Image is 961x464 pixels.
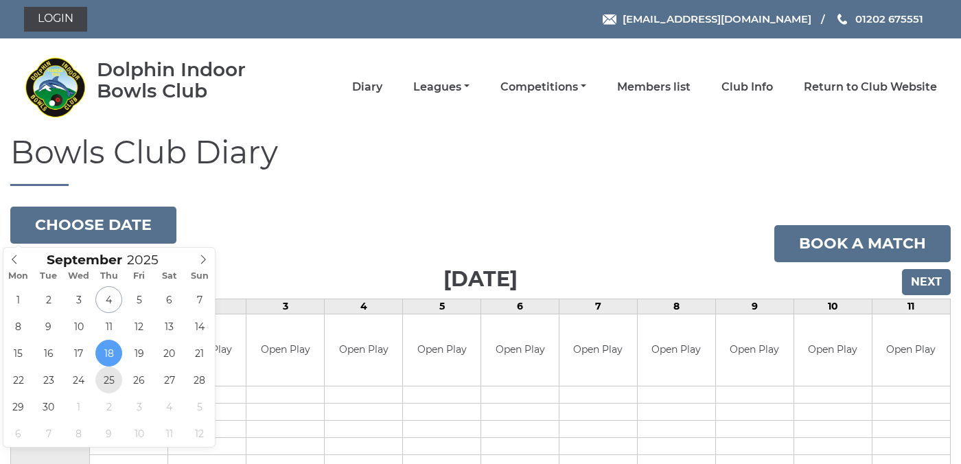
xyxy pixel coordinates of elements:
[65,420,92,447] span: October 8, 2025
[95,420,122,447] span: October 9, 2025
[95,313,122,340] span: September 11, 2025
[413,80,470,95] a: Leagues
[65,313,92,340] span: September 10, 2025
[716,314,794,386] td: Open Play
[186,367,213,393] span: September 28, 2025
[623,12,811,25] span: [EMAIL_ADDRESS][DOMAIN_NAME]
[154,272,185,281] span: Sat
[35,420,62,447] span: October 7, 2025
[97,59,286,102] div: Dolphin Indoor Bowls Club
[186,420,213,447] span: October 12, 2025
[500,80,586,95] a: Competitions
[156,420,183,447] span: October 11, 2025
[95,340,122,367] span: September 18, 2025
[124,272,154,281] span: Fri
[246,299,325,314] td: 3
[5,313,32,340] span: September 8, 2025
[64,272,94,281] span: Wed
[24,7,87,32] a: Login
[47,254,122,267] span: Scroll to increment
[156,393,183,420] span: October 4, 2025
[403,299,481,314] td: 5
[481,299,559,314] td: 6
[126,367,152,393] span: September 26, 2025
[5,393,32,420] span: September 29, 2025
[872,314,950,386] td: Open Play
[559,299,638,314] td: 7
[403,314,480,386] td: Open Play
[352,80,382,95] a: Diary
[156,286,183,313] span: September 6, 2025
[126,286,152,313] span: September 5, 2025
[34,272,64,281] span: Tue
[804,80,937,95] a: Return to Club Website
[94,272,124,281] span: Thu
[603,11,811,27] a: Email [EMAIL_ADDRESS][DOMAIN_NAME]
[185,272,215,281] span: Sun
[35,286,62,313] span: September 2, 2025
[617,80,691,95] a: Members list
[35,313,62,340] span: September 9, 2025
[126,393,152,420] span: October 3, 2025
[10,207,176,244] button: Choose date
[186,313,213,340] span: September 14, 2025
[156,367,183,393] span: September 27, 2025
[774,225,951,262] a: Book a match
[3,272,34,281] span: Mon
[65,286,92,313] span: September 3, 2025
[325,299,403,314] td: 4
[794,299,872,314] td: 10
[5,286,32,313] span: September 1, 2025
[5,367,32,393] span: September 22, 2025
[246,314,324,386] td: Open Play
[794,314,872,386] td: Open Play
[835,11,923,27] a: Phone us 01202 675551
[95,393,122,420] span: October 2, 2025
[637,299,715,314] td: 8
[126,420,152,447] span: October 10, 2025
[35,340,62,367] span: September 16, 2025
[65,340,92,367] span: September 17, 2025
[156,340,183,367] span: September 20, 2025
[35,393,62,420] span: September 30, 2025
[481,314,559,386] td: Open Play
[122,252,176,268] input: Scroll to increment
[638,314,715,386] td: Open Play
[325,314,402,386] td: Open Play
[902,269,951,295] input: Next
[126,313,152,340] span: September 12, 2025
[186,286,213,313] span: September 7, 2025
[95,367,122,393] span: September 25, 2025
[156,313,183,340] span: September 13, 2025
[559,314,637,386] td: Open Play
[95,286,122,313] span: September 4, 2025
[721,80,773,95] a: Club Info
[186,393,213,420] span: October 5, 2025
[603,14,616,25] img: Email
[5,420,32,447] span: October 6, 2025
[837,14,847,25] img: Phone us
[855,12,923,25] span: 01202 675551
[872,299,950,314] td: 11
[5,340,32,367] span: September 15, 2025
[24,56,86,118] img: Dolphin Indoor Bowls Club
[126,340,152,367] span: September 19, 2025
[715,299,794,314] td: 9
[35,367,62,393] span: September 23, 2025
[65,393,92,420] span: October 1, 2025
[65,367,92,393] span: September 24, 2025
[186,340,213,367] span: September 21, 2025
[10,135,951,186] h1: Bowls Club Diary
